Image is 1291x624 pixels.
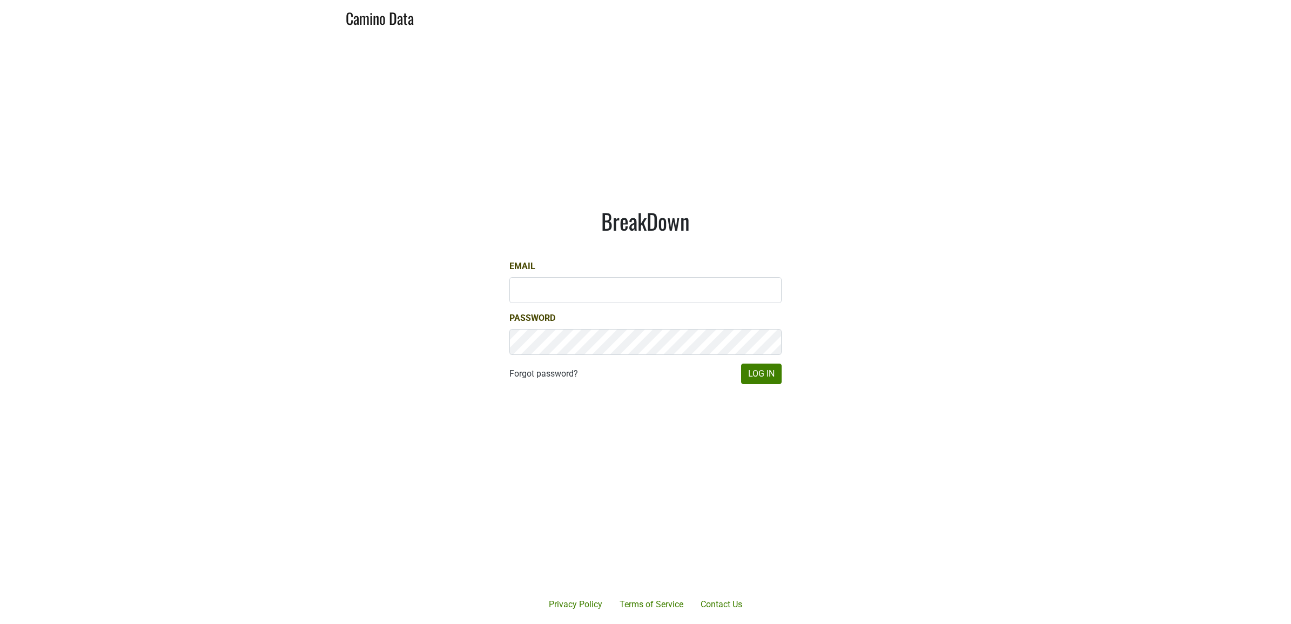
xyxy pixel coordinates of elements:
button: Log In [741,364,782,384]
a: Terms of Service [611,594,692,615]
a: Forgot password? [509,367,578,380]
label: Email [509,260,535,273]
a: Contact Us [692,594,751,615]
a: Camino Data [346,4,414,30]
label: Password [509,312,555,325]
h1: BreakDown [509,208,782,234]
a: Privacy Policy [540,594,611,615]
